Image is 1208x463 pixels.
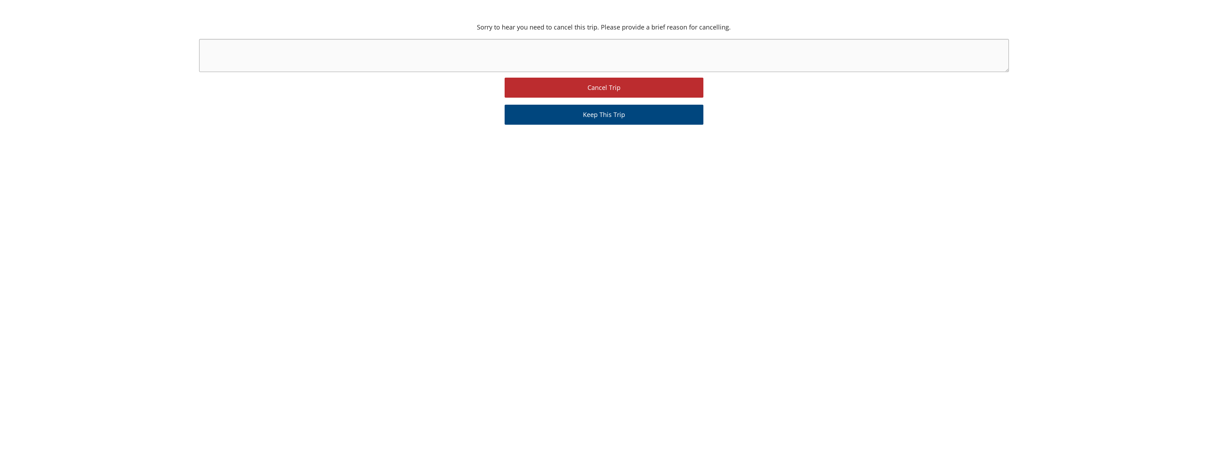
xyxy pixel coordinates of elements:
button: Cancel Trip [505,78,704,98]
span: Keep this trip [583,110,625,119]
span: Cancel Trip [587,83,621,92]
span: Sorry to hear you need to cancel this trip. Please provide a brief reason for cancelling. [477,23,731,31]
a: Keep this trip [505,111,704,119]
button: Keep this trip [505,105,704,125]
